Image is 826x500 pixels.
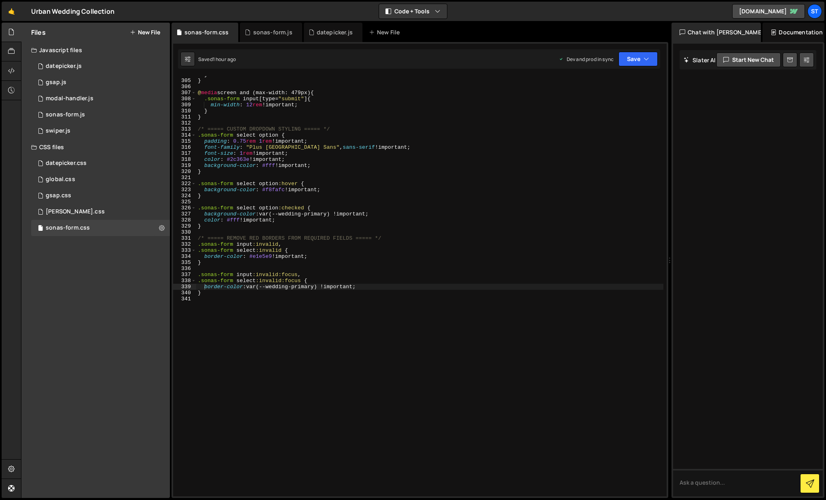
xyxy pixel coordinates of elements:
div: datepicker.css [46,160,87,167]
div: 307 [173,90,196,96]
div: Dev and prod in sync [559,56,614,63]
button: Start new chat [716,53,781,67]
div: 16370/44269.js [31,58,170,74]
div: 341 [173,296,196,302]
div: Chat with [PERSON_NAME] [671,23,761,42]
div: 332 [173,241,196,247]
div: global.css [46,176,75,183]
div: Documentation [762,23,824,42]
div: 340 [173,290,196,296]
div: 316 [173,144,196,150]
div: 334 [173,253,196,259]
a: [DOMAIN_NAME] [732,4,805,19]
div: 336 [173,266,196,272]
div: 308 [173,96,196,102]
div: 317 [173,150,196,156]
div: 319 [173,162,196,169]
div: 1 hour ago [213,56,236,63]
div: 338 [173,278,196,284]
div: 337 [173,272,196,278]
div: 320 [173,169,196,175]
div: sonas-form.css [46,224,90,232]
div: 314 [173,132,196,138]
div: 16370/44272.css [31,204,170,220]
div: 311 [173,114,196,120]
div: 16370/44267.js [31,123,170,139]
div: 324 [173,193,196,199]
div: modal-handler.js [46,95,93,102]
div: 335 [173,259,196,266]
div: 312 [173,120,196,126]
div: 329 [173,223,196,229]
div: sonas-form.css [184,28,229,36]
div: 313 [173,126,196,132]
div: gsap.css [46,192,71,199]
div: 322 [173,181,196,187]
div: CSS files [21,139,170,155]
div: 306 [173,84,196,90]
div: gsap.js [46,79,66,86]
div: 16370/44270.js [31,91,170,107]
h2: Slater AI [684,56,716,64]
div: 333 [173,247,196,253]
div: 16370/44274.css [31,155,170,171]
div: New File [369,28,403,36]
button: Save [618,52,658,66]
div: Javascript files [21,42,170,58]
div: 330 [173,229,196,235]
div: 339 [173,284,196,290]
div: 16370/44368.css [31,220,170,236]
div: 309 [173,102,196,108]
div: 326 [173,205,196,211]
button: Code + Tools [379,4,447,19]
div: sonas-form.js [46,111,85,118]
div: sonas-form.js [253,28,292,36]
div: [PERSON_NAME].css [46,208,105,215]
div: 310 [173,108,196,114]
div: 16370/44273.css [31,188,170,204]
div: 16370/44268.js [31,74,170,91]
div: 321 [173,175,196,181]
div: datepicker.js [46,63,82,70]
div: Urban Wedding Collection [31,6,114,16]
h2: Files [31,28,46,37]
div: 16370/44271.css [31,171,170,188]
a: st [807,4,822,19]
div: 318 [173,156,196,162]
div: Saved [198,56,236,63]
div: 325 [173,199,196,205]
div: 315 [173,138,196,144]
div: 305 [173,78,196,84]
div: datepicker.js [317,28,353,36]
div: 16370/44370.js [31,107,170,123]
div: 331 [173,235,196,241]
div: swiper.js [46,127,70,135]
div: 323 [173,187,196,193]
a: 🤙 [2,2,21,21]
button: New File [130,29,160,36]
div: 327 [173,211,196,217]
div: 328 [173,217,196,223]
